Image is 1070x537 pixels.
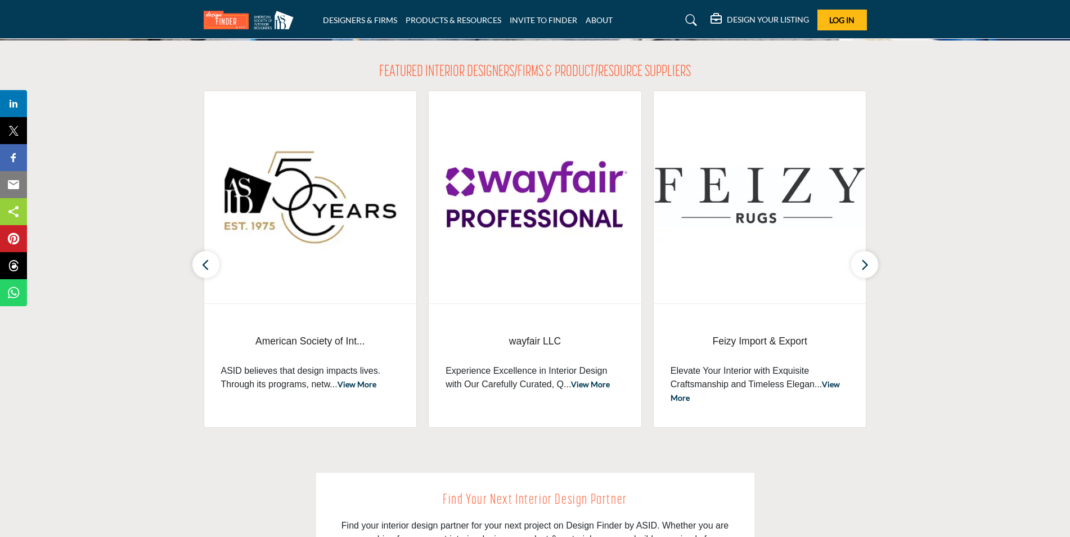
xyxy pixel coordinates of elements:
[829,15,855,25] span: Log In
[711,14,809,27] div: DESIGN YOUR LISTING
[338,379,376,389] a: View More
[510,15,577,25] a: INVITE TO FINDER
[571,379,610,389] a: View More
[204,91,417,303] img: American Society of Interior Designers
[379,63,691,82] h2: FEATURED INTERIOR DESIGNERS/FIRMS & PRODUCT/RESOURCE SUPPLIERS
[671,364,849,405] p: Elevate Your Interior with Exquisite Craftsmanship and Timeless Elegan...
[204,11,299,29] img: Site Logo
[323,15,397,25] a: DESIGNERS & FIRMS
[221,326,400,356] span: American Society of Interior Designers
[429,91,641,303] img: wayfair LLC
[221,364,400,391] p: ASID believes that design impacts lives. Through its programs, netw...
[221,326,400,356] a: American Society of Int...
[671,326,849,356] a: Feizy Import & Export
[671,334,849,348] span: Feizy Import & Export
[221,334,400,348] span: American Society of Int...
[817,10,867,30] button: Log In
[446,326,624,356] a: wayfair LLC
[446,364,624,391] p: Experience Excellence in Interior Design with Our Carefully Curated, Q...
[675,11,704,29] a: Search
[654,91,866,303] img: Feizy Import & Export
[406,15,501,25] a: PRODUCTS & RESOURCES
[671,379,840,402] a: View More
[446,334,624,348] span: wayfair LLC
[586,15,613,25] a: ABOUT
[341,490,729,511] h2: Find Your Next Interior Design Partner
[727,15,809,25] h5: DESIGN YOUR LISTING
